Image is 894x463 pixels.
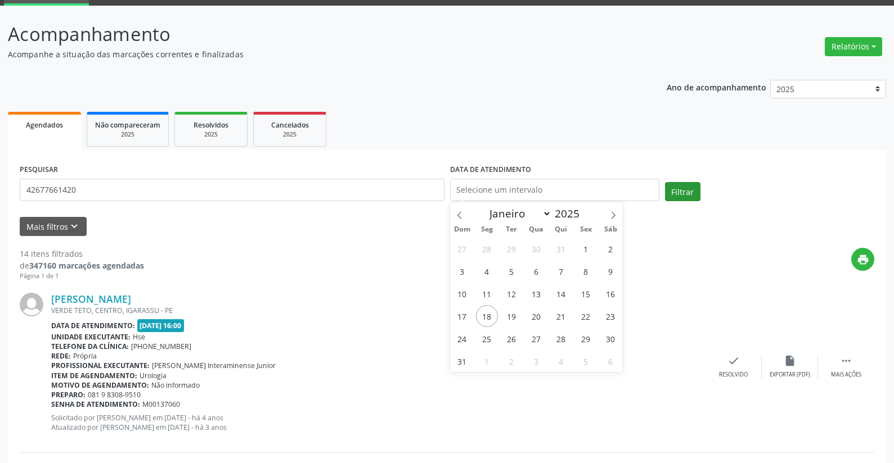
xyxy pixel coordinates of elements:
[501,328,523,349] span: Agosto 26, 2025
[51,400,140,409] b: Senha de atendimento:
[51,321,135,330] b: Data de atendimento:
[550,238,572,260] span: Julho 31, 2025
[474,226,499,233] span: Seg
[151,380,200,390] span: Não informado
[51,332,131,342] b: Unidade executante:
[667,80,766,94] p: Ano de acompanhamento
[525,238,547,260] span: Julho 30, 2025
[501,238,523,260] span: Julho 29, 2025
[194,120,228,130] span: Resolvidos
[20,248,144,260] div: 14 itens filtrados
[575,328,597,349] span: Agosto 29, 2025
[451,283,473,305] span: Agosto 10, 2025
[573,226,598,233] span: Sex
[600,260,622,282] span: Agosto 9, 2025
[600,350,622,372] span: Setembro 6, 2025
[476,305,498,327] span: Agosto 18, 2025
[26,120,63,130] span: Agendados
[51,413,706,432] p: Solicitado por [PERSON_NAME] em [DATE] - há 4 anos Atualizado por [PERSON_NAME] em [DATE] - há 3 ...
[51,351,71,361] b: Rede:
[142,400,180,409] span: M00137060
[271,120,309,130] span: Cancelados
[825,37,882,56] button: Relatórios
[51,293,131,305] a: [PERSON_NAME]
[20,293,43,316] img: img
[575,283,597,305] span: Agosto 15, 2025
[451,350,473,372] span: Agosto 31, 2025
[450,161,531,179] label: DATA DE ATENDIMENTO
[525,328,547,349] span: Agosto 27, 2025
[8,20,623,48] p: Acompanhamento
[575,305,597,327] span: Agosto 22, 2025
[476,283,498,305] span: Agosto 11, 2025
[525,283,547,305] span: Agosto 13, 2025
[20,217,87,237] button: Mais filtroskeyboard_arrow_down
[600,305,622,327] span: Agosto 23, 2025
[451,238,473,260] span: Julho 27, 2025
[840,355,852,367] i: 
[451,260,473,282] span: Agosto 3, 2025
[131,342,191,351] span: [PHONE_NUMBER]
[451,305,473,327] span: Agosto 17, 2025
[476,328,498,349] span: Agosto 25, 2025
[476,350,498,372] span: Setembro 1, 2025
[152,361,276,370] span: [PERSON_NAME] Interaminense Junior
[575,238,597,260] span: Agosto 1, 2025
[262,130,318,139] div: 2025
[476,238,498,260] span: Julho 28, 2025
[137,319,185,332] span: [DATE] 16:00
[20,260,144,271] div: de
[784,355,796,367] i: insert_drive_file
[476,260,498,282] span: Agosto 4, 2025
[831,371,861,379] div: Mais ações
[770,371,810,379] div: Exportar (PDF)
[29,260,144,271] strong: 347160 marcações agendadas
[550,305,572,327] span: Agosto 21, 2025
[600,283,622,305] span: Agosto 16, 2025
[551,206,588,221] input: Year
[68,220,80,233] i: keyboard_arrow_down
[450,179,659,201] input: Selecione um intervalo
[524,226,549,233] span: Qua
[51,342,129,351] b: Telefone da clínica:
[51,371,137,380] b: Item de agendamento:
[550,350,572,372] span: Setembro 4, 2025
[20,179,444,201] input: Nome, código do beneficiário ou CPF
[525,260,547,282] span: Agosto 6, 2025
[20,271,144,281] div: Página 1 de 1
[95,120,160,130] span: Não compareceram
[550,283,572,305] span: Agosto 14, 2025
[88,390,141,400] span: 081 9 8308-9510
[499,226,524,233] span: Ter
[525,305,547,327] span: Agosto 20, 2025
[95,130,160,139] div: 2025
[484,206,552,221] select: Month
[8,48,623,60] p: Acompanhe a situação das marcações correntes e finalizadas
[51,380,149,390] b: Motivo de agendamento:
[501,260,523,282] span: Agosto 5, 2025
[183,130,239,139] div: 2025
[51,361,150,370] b: Profissional executante:
[598,226,623,233] span: Sáb
[51,390,86,400] b: Preparo:
[501,350,523,372] span: Setembro 2, 2025
[501,305,523,327] span: Agosto 19, 2025
[20,161,58,179] label: PESQUISAR
[451,328,473,349] span: Agosto 24, 2025
[140,371,167,380] span: Urologia
[575,260,597,282] span: Agosto 8, 2025
[600,328,622,349] span: Agosto 30, 2025
[719,371,748,379] div: Resolvido
[525,350,547,372] span: Setembro 3, 2025
[851,248,874,271] button: print
[450,226,475,233] span: Dom
[133,332,145,342] span: Hse
[73,351,97,361] span: Própria
[550,260,572,282] span: Agosto 7, 2025
[575,350,597,372] span: Setembro 5, 2025
[550,328,572,349] span: Agosto 28, 2025
[51,306,706,315] div: VERDE TETO, CENTRO, IGARASSU - PE
[501,283,523,305] span: Agosto 12, 2025
[727,355,740,367] i: check
[549,226,573,233] span: Qui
